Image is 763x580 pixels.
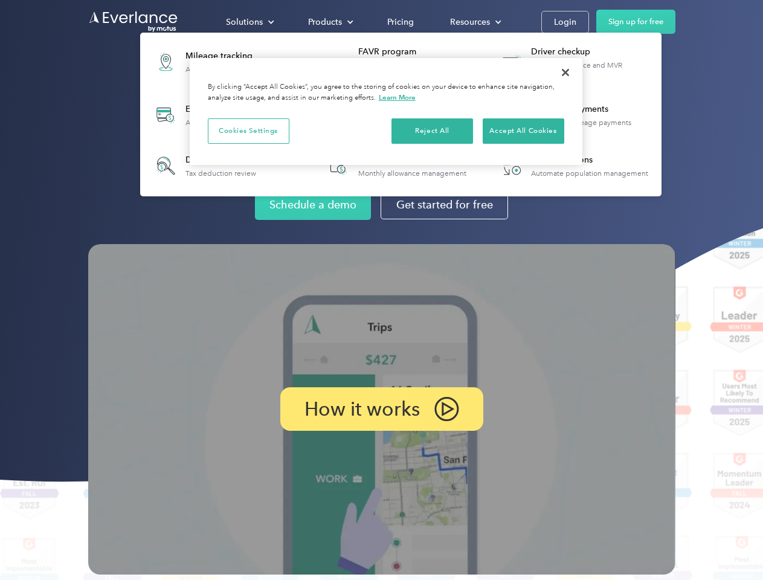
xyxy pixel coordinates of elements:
div: Deduction finder [185,154,256,166]
a: Expense trackingAutomatic transaction logs [146,93,278,137]
div: Pricing [387,14,414,30]
div: Automatic mileage logs [185,65,264,74]
div: By clicking “Accept All Cookies”, you agree to the storing of cookies on your device to enhance s... [208,82,564,103]
button: Reject All [391,118,473,144]
button: Cookies Settings [208,118,289,144]
div: Products [296,11,363,33]
div: HR Integrations [531,154,648,166]
a: More information about your privacy, opens in a new tab [379,93,416,101]
a: HR IntegrationsAutomate population management [492,146,654,185]
div: Monthly allowance management [358,169,466,178]
a: Get started for free [381,190,508,219]
a: FAVR programFixed & Variable Rate reimbursement design & management [319,40,483,84]
div: Resources [450,14,490,30]
div: Solutions [226,14,263,30]
div: License, insurance and MVR verification [531,61,655,78]
div: FAVR program [358,46,482,58]
div: Automate population management [531,169,648,178]
div: Login [554,14,576,30]
a: Go to homepage [88,10,179,33]
button: Close [552,59,579,86]
a: Schedule a demo [255,190,371,220]
a: Login [541,11,589,33]
div: Solutions [214,11,284,33]
a: Accountable planMonthly allowance management [319,146,472,185]
p: How it works [304,402,420,416]
div: Driver checkup [531,46,655,58]
input: Submit [89,72,150,97]
div: Tax deduction review [185,169,256,178]
a: Pricing [375,11,426,33]
div: Privacy [190,58,582,165]
div: Mileage tracking [185,50,264,62]
a: Deduction finderTax deduction review [146,146,262,185]
div: Automatic transaction logs [185,118,272,127]
div: Products [308,14,342,30]
button: Accept All Cookies [483,118,564,144]
div: Expense tracking [185,103,272,115]
nav: Products [140,33,662,196]
a: Sign up for free [596,10,675,34]
a: Driver checkupLicense, insurance and MVR verification [492,40,655,84]
div: Cookie banner [190,58,582,165]
a: Mileage trackingAutomatic mileage logs [146,40,270,84]
div: Resources [438,11,511,33]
